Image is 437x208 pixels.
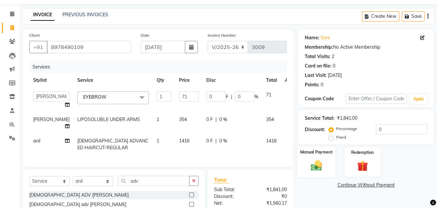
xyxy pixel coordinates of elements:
[30,61,292,73] div: Services
[62,12,108,18] a: PREVIOUS INVOICES
[305,115,334,122] div: Service Total:
[215,138,217,144] span: |
[31,9,55,21] a: INVOICE
[321,34,330,41] a: Soni
[206,116,213,123] span: 0 F
[157,138,159,144] span: 1
[409,94,428,104] button: Apply
[307,159,326,172] img: _cash.svg
[402,11,425,21] button: Save
[29,32,40,38] label: Client
[208,32,236,38] label: Invoice Number
[29,201,126,208] div: [DEMOGRAPHIC_DATA] adv [PERSON_NAME]
[337,115,357,122] div: ₹1,841.00
[332,53,334,60] div: 2
[209,193,251,200] div: Discount:
[328,72,342,79] div: [DATE]
[266,116,274,122] span: 354
[47,41,131,53] input: Search by Name/Mobile/Email/Code
[336,126,357,132] label: Percentage
[226,93,228,100] span: F
[179,138,189,144] span: 1416
[77,138,148,151] span: [DEMOGRAPHIC_DATA] ADVANCED HAIRCUT-REGULAR
[215,116,217,123] span: |
[251,200,292,207] div: ₹1,560.17
[157,116,159,122] span: 1
[202,73,262,88] th: Disc
[214,177,229,183] span: Total
[321,81,323,88] div: 0
[175,73,202,88] th: Price
[118,176,189,186] input: Search or Scan
[305,34,319,41] div: Name:
[231,93,232,100] span: |
[354,159,371,173] img: _gift.svg
[305,81,319,88] div: Points:
[209,186,251,193] div: Sub Total:
[305,63,331,69] div: Card on file:
[266,92,271,98] span: 71
[305,53,330,60] div: Total Visits:
[206,138,213,144] span: 0 F
[141,32,149,38] label: Date
[281,73,302,88] th: Action
[305,126,325,133] div: Discount:
[33,138,40,144] span: anil
[346,94,407,104] input: Enter Offer / Coupon Code
[305,95,346,102] div: Coupon Code
[251,186,292,193] div: ₹1,841.00
[305,44,333,51] div: Membership:
[33,116,70,122] span: [PERSON_NAME]
[29,41,47,53] button: +91
[262,73,281,88] th: Total
[300,149,333,155] label: Manual Payment
[83,94,107,100] span: EYEBROW
[336,134,346,140] label: Fixed
[351,150,374,155] label: Redemption
[77,116,140,122] span: LIPOSOLUBLE UNDER ARMS
[266,138,276,144] span: 1416
[107,94,109,100] a: x
[209,200,251,207] div: Net:
[300,182,432,189] a: Continue Without Payment
[251,193,292,200] div: ₹0
[179,116,187,122] span: 354
[153,73,175,88] th: Qty
[29,73,73,88] th: Stylist
[219,116,227,123] span: 0 %
[305,72,327,79] div: Last Visit:
[362,11,399,21] button: Create New
[73,73,153,88] th: Service
[333,63,335,69] div: 0
[219,138,227,144] span: 0 %
[254,93,258,100] span: %
[29,192,129,199] div: [DEMOGRAPHIC_DATA] ADV [PERSON_NAME]
[305,44,427,51] div: No Active Membership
